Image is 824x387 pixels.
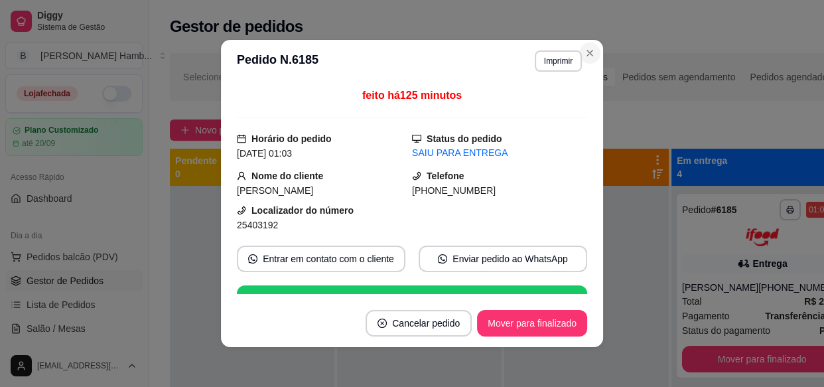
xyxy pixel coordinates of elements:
[237,220,278,230] span: 25403192
[237,206,246,215] span: phone
[251,133,332,144] strong: Horário do pedido
[412,134,421,143] span: desktop
[412,146,587,160] div: SAIU PARA ENTREGA
[237,285,587,312] button: starEnviar link de avaliação
[477,310,587,337] button: Mover para finalizado
[412,185,496,196] span: [PHONE_NUMBER]
[427,171,464,181] strong: Telefone
[579,42,600,64] button: Close
[248,254,257,264] span: whats-app
[419,246,587,272] button: whats-appEnviar pedido ao WhatsApp
[412,171,421,181] span: phone
[438,254,447,264] span: whats-app
[237,50,318,72] h3: Pedido N. 6185
[362,90,462,101] span: feito há 125 minutos
[237,134,246,143] span: calendar
[237,171,246,181] span: user
[237,246,405,272] button: whats-appEntrar em contato com o cliente
[535,50,582,72] button: Imprimir
[427,133,502,144] strong: Status do pedido
[251,205,354,216] strong: Localizador do número
[237,185,313,196] span: [PERSON_NAME]
[366,310,472,337] button: close-circleCancelar pedido
[237,148,292,159] span: [DATE] 01:03
[378,319,387,328] span: close-circle
[251,171,323,181] strong: Nome do cliente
